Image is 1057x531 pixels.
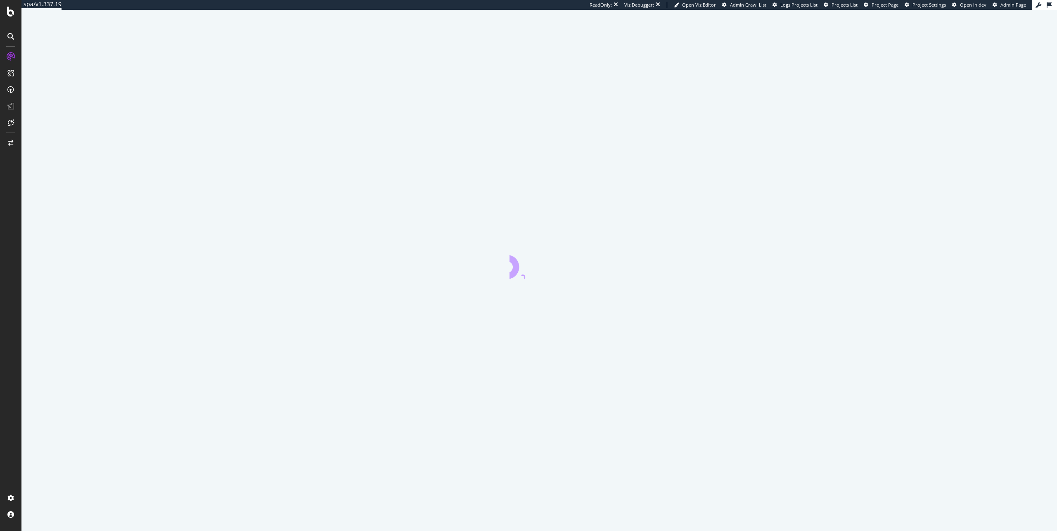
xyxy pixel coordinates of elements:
[993,2,1026,8] a: Admin Page
[872,2,898,8] span: Project Page
[510,249,569,279] div: animation
[624,2,654,8] div: Viz Debugger:
[590,2,612,8] div: ReadOnly:
[824,2,858,8] a: Projects List
[1000,2,1026,8] span: Admin Page
[773,2,818,8] a: Logs Projects List
[905,2,946,8] a: Project Settings
[780,2,818,8] span: Logs Projects List
[722,2,766,8] a: Admin Crawl List
[960,2,986,8] span: Open in dev
[674,2,716,8] a: Open Viz Editor
[864,2,898,8] a: Project Page
[912,2,946,8] span: Project Settings
[832,2,858,8] span: Projects List
[952,2,986,8] a: Open in dev
[682,2,716,8] span: Open Viz Editor
[730,2,766,8] span: Admin Crawl List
